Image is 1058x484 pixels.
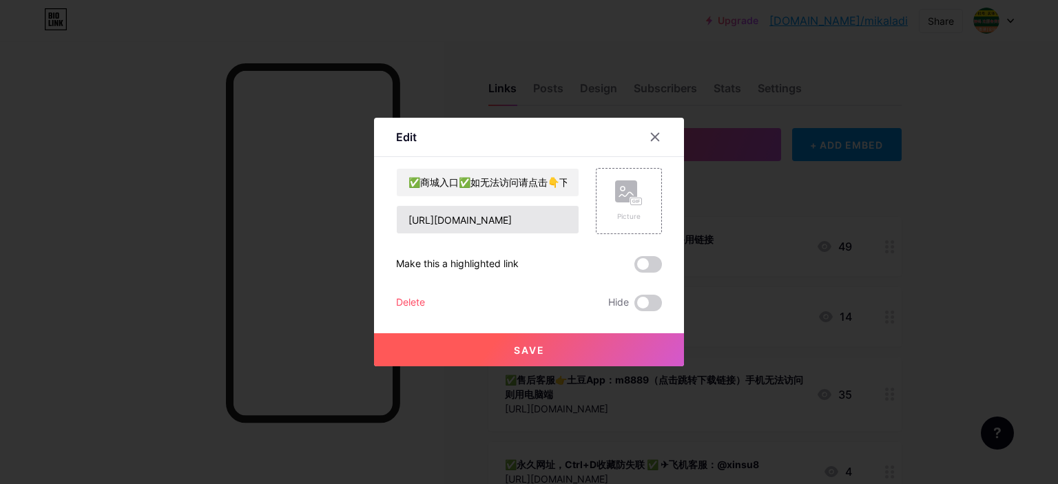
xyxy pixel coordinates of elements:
[397,169,579,196] input: Title
[396,295,425,311] div: Delete
[396,129,417,145] div: Edit
[396,256,519,273] div: Make this a highlighted link
[608,295,629,311] span: Hide
[615,211,643,222] div: Picture
[374,333,684,366] button: Save
[514,344,545,356] span: Save
[397,206,579,233] input: URL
